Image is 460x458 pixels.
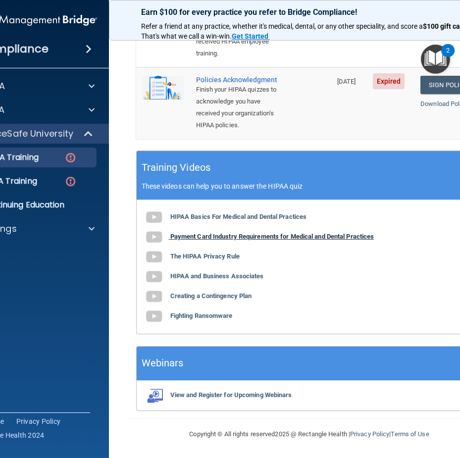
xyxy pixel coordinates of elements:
a: Get Started [232,32,270,40]
span: Refer a friend at any practice, whether it's medical, dental, or any other speciality, and score a [141,22,423,30]
div: Policies Acknowledgment [196,76,282,84]
b: HIPAA and Business Associates [170,272,264,280]
img: danger-circle.6113f641.png [64,152,77,164]
h5: Training Videos [142,159,211,176]
a: Terms of Use [391,430,429,438]
img: gray_youtube_icon.38fcd6cc.png [144,227,164,247]
h5: Webinars [142,355,184,372]
b: Fighting Ransomware [170,312,233,319]
a: Privacy Policy [350,430,389,438]
button: Open Resource Center, 2 new notifications [421,45,450,74]
span: Expired [373,73,405,89]
img: gray_youtube_icon.38fcd6cc.png [144,287,164,306]
img: gray_youtube_icon.38fcd6cc.png [144,247,164,267]
a: Privacy Policy [16,416,61,426]
span: [DATE] [337,78,356,85]
b: Payment Card Industry Requirements for Medical and Dental Practices [170,233,374,240]
img: gray_youtube_icon.38fcd6cc.png [144,306,164,326]
img: danger-circle.6113f641.png [64,175,77,188]
b: HIPAA Basics For Medical and Dental Practices [170,213,307,220]
div: 2 [446,51,450,63]
b: View and Register for Upcoming Webinars [170,391,292,399]
img: gray_youtube_icon.38fcd6cc.png [144,207,164,227]
b: Creating a Contingency Plan [170,292,252,300]
b: The HIPAA Privacy Rule [170,253,240,260]
img: webinarIcon.c7ebbf15.png [144,388,164,403]
img: gray_youtube_icon.38fcd6cc.png [144,267,164,287]
strong: Get Started [232,32,268,40]
div: Finish your HIPAA quizzes to acknowledge you have received your organization’s HIPAA policies. [196,84,282,131]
